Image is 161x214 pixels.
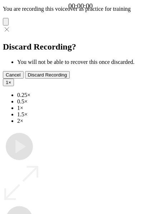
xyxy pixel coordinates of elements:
li: You will not be able to recover this once discarded. [17,59,158,65]
li: 1× [17,105,158,111]
li: 1.5× [17,111,158,118]
p: You are recording this voiceover as practice for training [3,6,158,12]
span: 1 [6,80,8,85]
h2: Discard Recording? [3,42,158,52]
button: 1× [3,79,14,86]
button: Cancel [3,71,24,79]
a: 00:00:00 [68,2,93,10]
button: Discard Recording [25,71,70,79]
li: 0.5× [17,98,158,105]
li: 0.25× [17,92,158,98]
li: 2× [17,118,158,124]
